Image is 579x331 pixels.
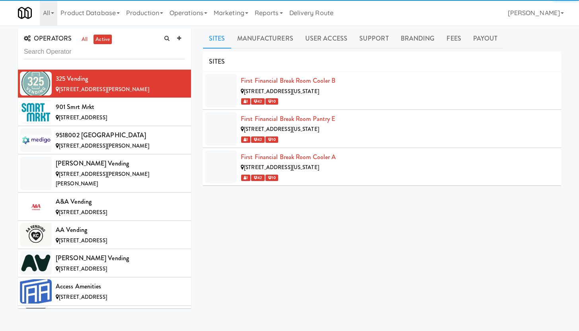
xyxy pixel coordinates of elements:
[231,29,299,49] a: Manufacturers
[56,101,185,113] div: 901 Smrt Mrkt
[265,98,278,105] span: 10
[80,35,90,45] a: all
[241,152,336,162] a: First Financial Break Room Cooler A
[353,29,395,49] a: Support
[299,29,353,49] a: User Access
[56,252,185,264] div: [PERSON_NAME] Vending
[251,175,264,181] span: 42
[265,136,278,143] span: 10
[244,125,319,133] span: [STREET_ADDRESS][US_STATE]
[59,142,149,150] span: [STREET_ADDRESS][PERSON_NAME]
[18,126,191,154] li: 9518002 [GEOGRAPHIC_DATA][STREET_ADDRESS][PERSON_NAME]
[56,224,185,236] div: AA Vending
[241,175,250,181] span: 1
[203,29,231,49] a: Sites
[241,98,250,105] span: 1
[56,129,185,141] div: 9518002 [GEOGRAPHIC_DATA]
[251,98,264,105] span: 42
[59,265,107,273] span: [STREET_ADDRESS]
[59,86,149,93] span: [STREET_ADDRESS][PERSON_NAME]
[18,277,191,306] li: Access Amenities[STREET_ADDRESS]
[56,158,185,169] div: [PERSON_NAME] Vending
[18,98,191,126] li: 901 Smrt Mrkt[STREET_ADDRESS]
[244,88,319,95] span: [STREET_ADDRESS][US_STATE]
[56,196,185,208] div: A&A Vending
[441,29,467,49] a: Fees
[241,136,250,143] span: 1
[241,114,335,123] a: First Financial Break Room Pantry E
[18,154,191,193] li: [PERSON_NAME] Vending[STREET_ADDRESS][PERSON_NAME][PERSON_NAME]
[59,237,107,244] span: [STREET_ADDRESS]
[18,70,191,98] li: 325 Vending[STREET_ADDRESS][PERSON_NAME]
[56,280,185,292] div: Access Amenities
[251,136,264,143] span: 42
[265,175,278,181] span: 10
[18,6,32,20] img: Micromart
[94,35,112,45] a: active
[24,45,185,59] input: Search Operator
[209,57,225,66] span: SITES
[18,221,191,249] li: AA Vending[STREET_ADDRESS]
[56,73,185,85] div: 325 Vending
[56,170,149,188] span: [STREET_ADDRESS][PERSON_NAME][PERSON_NAME]
[241,76,336,85] a: First Financial Break Room Cooler B
[59,293,107,301] span: [STREET_ADDRESS]
[467,29,504,49] a: Payout
[59,208,107,216] span: [STREET_ADDRESS]
[18,193,191,221] li: A&A Vending[STREET_ADDRESS]
[395,29,441,49] a: Branding
[244,164,319,171] span: [STREET_ADDRESS][US_STATE]
[59,114,107,121] span: [STREET_ADDRESS]
[18,249,191,277] li: [PERSON_NAME] Vending[STREET_ADDRESS]
[24,34,72,43] span: OPERATORS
